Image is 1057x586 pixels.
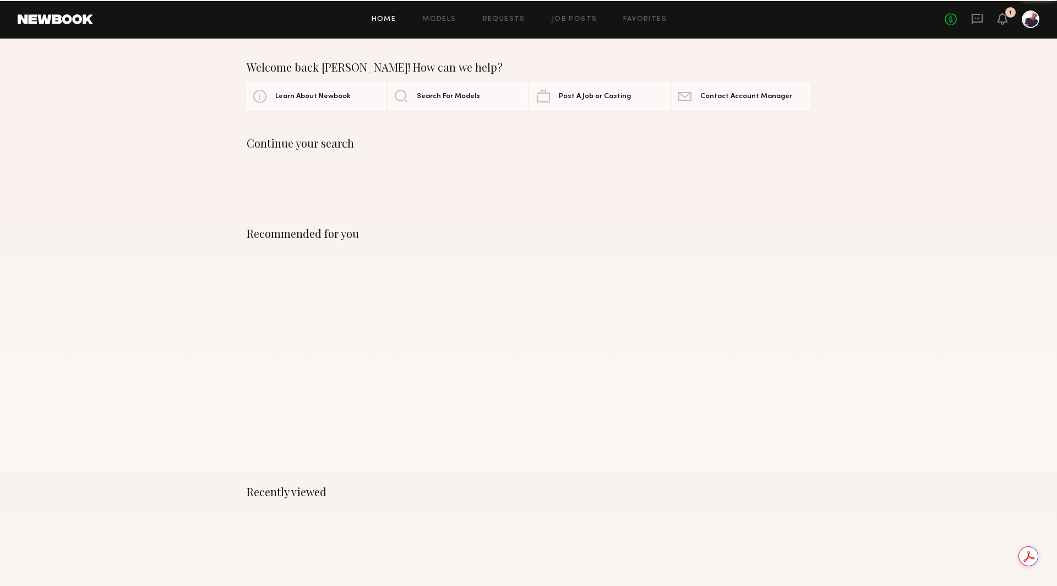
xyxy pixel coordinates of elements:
a: Requests [483,16,525,23]
a: Learn About Newbook [247,83,385,110]
div: 1 [1009,10,1012,16]
span: Learn About Newbook [275,93,351,100]
a: Home [372,16,396,23]
a: Search For Models [388,83,527,110]
div: Welcome back [PERSON_NAME]! How can we help? [247,61,810,74]
div: Continue your search [247,137,810,150]
a: Contact Account Manager [672,83,810,110]
a: Models [422,16,456,23]
div: Recently viewed [247,485,810,498]
span: Search For Models [417,93,480,100]
a: Favorites [623,16,667,23]
a: Post A Job or Casting [530,83,669,110]
a: Job Posts [552,16,597,23]
div: Recommended for you [247,227,810,240]
span: Post A Job or Casting [559,93,631,100]
span: Contact Account Manager [700,93,792,100]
